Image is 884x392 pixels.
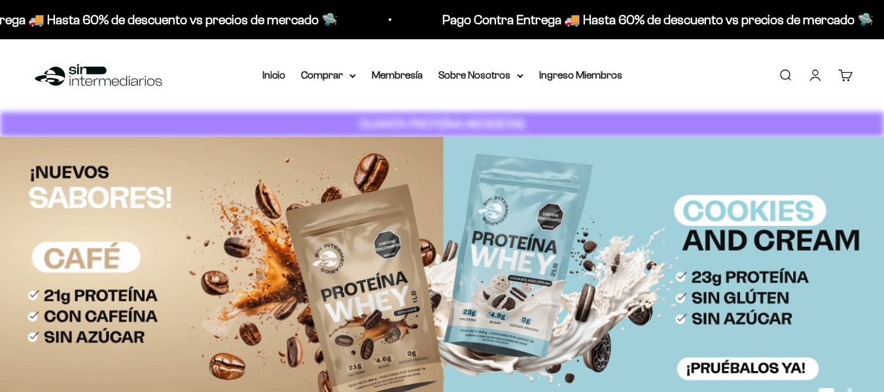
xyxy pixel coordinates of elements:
[438,67,523,84] summary: Sobre Nosotros
[539,69,622,80] a: Ingreso Miembros
[262,69,285,80] a: Inicio
[301,67,356,84] summary: Comprar
[359,117,525,131] strong: CUANTA PROTEÍNA NECESITAS
[431,9,862,30] p: Pago Contra Entrega 🚚 Hasta 60% de descuento vs precios de mercado 🛸
[372,69,423,80] a: Membresía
